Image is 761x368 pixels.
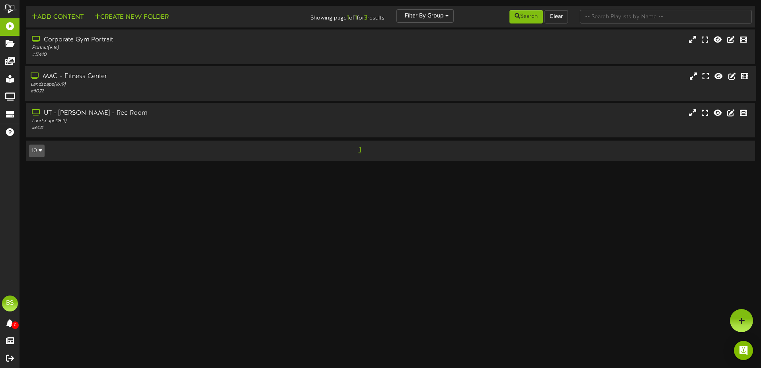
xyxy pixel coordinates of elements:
div: # 5022 [31,88,324,95]
button: Create New Folder [92,12,171,22]
button: Clear [544,10,568,23]
strong: 3 [364,14,367,22]
strong: 1 [347,14,349,22]
div: # 6141 [32,125,324,131]
div: BS [2,296,18,311]
div: UT - [PERSON_NAME] - Rec Room [32,109,324,118]
span: 1 [357,146,363,155]
div: Open Intercom Messenger [734,341,753,360]
div: Landscape ( 16:9 ) [32,118,324,125]
div: Showing page of for results [268,9,390,23]
button: Filter By Group [396,9,454,23]
div: Portrait ( 9:16 ) [32,45,324,51]
button: 10 [29,145,45,157]
button: Add Content [29,12,86,22]
input: -- Search Playlists by Name -- [580,10,752,23]
div: MAC - Fitness Center [31,72,324,81]
span: 0 [12,321,19,329]
div: Landscape ( 16:9 ) [31,81,324,88]
div: Corporate Gym Portrait [32,35,324,45]
div: # 12440 [32,51,324,58]
button: Search [509,10,543,23]
strong: 1 [355,14,357,22]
